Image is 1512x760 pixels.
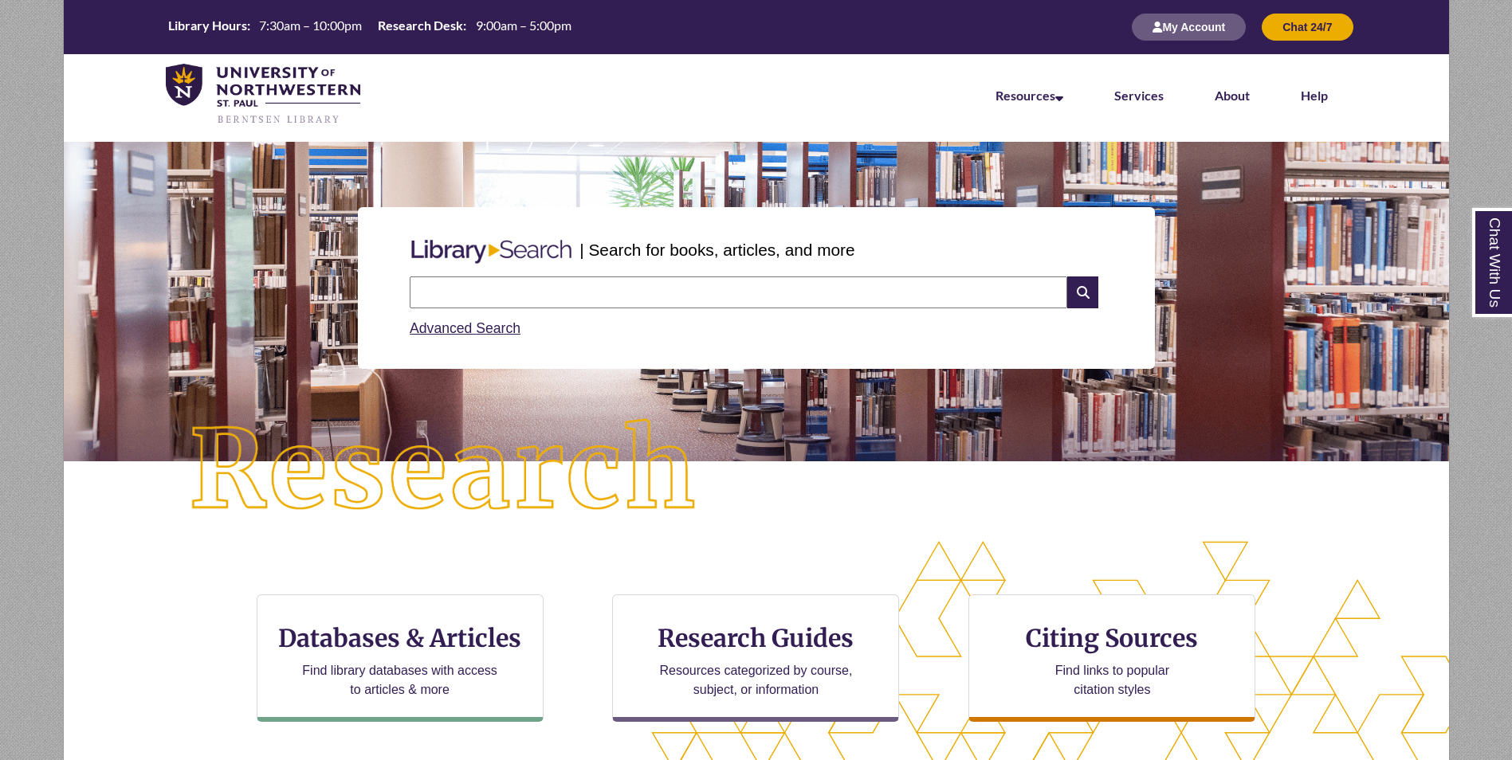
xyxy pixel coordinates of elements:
a: Databases & Articles Find library databases with access to articles & more [257,594,544,722]
button: Chat 24/7 [1262,14,1353,41]
p: Find library databases with access to articles & more [296,661,504,699]
h3: Citing Sources [1015,623,1210,653]
span: 9:00am – 5:00pm [476,18,571,33]
h3: Databases & Articles [270,623,530,653]
p: Resources categorized by course, subject, or information [652,661,860,699]
a: Resources [996,88,1063,103]
img: Libary Search [403,233,579,270]
a: About [1215,88,1250,103]
p: Find links to popular citation styles [1035,661,1190,699]
a: Hours Today [162,17,578,38]
th: Research Desk: [371,17,469,34]
a: Services [1114,88,1164,103]
a: Chat 24/7 [1262,20,1353,33]
a: Advanced Search [410,320,520,336]
img: UNWSP Library Logo [166,64,361,126]
a: Research Guides Resources categorized by course, subject, or information [612,594,899,722]
p: | Search for books, articles, and more [579,237,854,262]
a: My Account [1132,20,1246,33]
span: 7:30am – 10:00pm [259,18,362,33]
th: Library Hours: [162,17,253,34]
img: Research [132,362,756,579]
a: Help [1301,88,1328,103]
h3: Research Guides [626,623,886,653]
a: Citing Sources Find links to popular citation styles [968,594,1255,722]
button: My Account [1132,14,1246,41]
table: Hours Today [162,17,578,37]
i: Search [1067,276,1098,308]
